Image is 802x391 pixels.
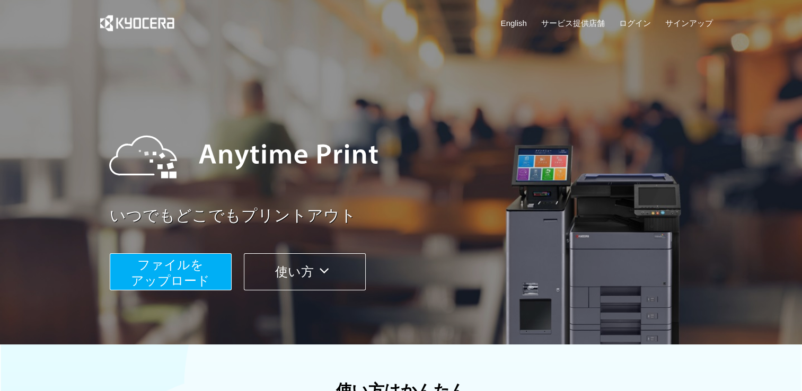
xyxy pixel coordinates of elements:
[244,253,366,290] button: 使い方
[131,257,210,288] span: ファイルを ​​アップロード
[619,17,651,29] a: ログイン
[110,205,719,227] a: いつでもどこでもプリントアウト
[541,17,605,29] a: サービス提供店舗
[665,17,712,29] a: サインアップ
[110,253,232,290] button: ファイルを​​アップロード
[501,17,527,29] a: English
